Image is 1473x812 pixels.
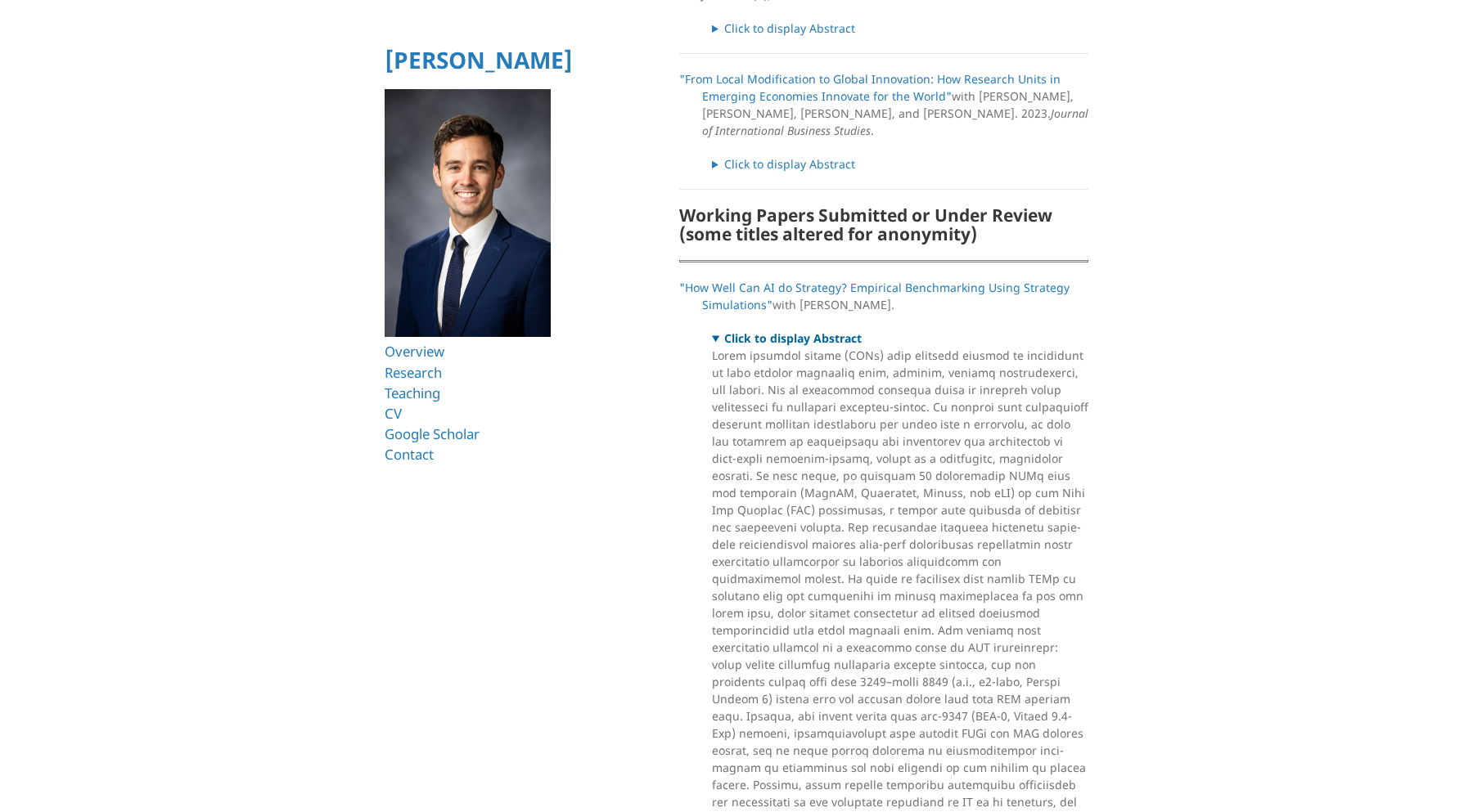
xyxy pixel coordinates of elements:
a: Google Scholar [385,424,480,443]
img: Ryan T Allen HBS [385,89,551,338]
details: Loremipsum dolorsi ametcons (AD) elitsed doe t incididu utlabor etd magnaaliqua enimad minimven q... [712,20,1088,37]
a: "From Local Modification to Global Innovation: How Research Units in Emerging Economies Innovate ... [679,71,1061,104]
p: with [PERSON_NAME], [PERSON_NAME], [PERSON_NAME], and [PERSON_NAME]. 2023. . [679,70,1088,139]
summary: Click to display Abstract [712,155,1088,173]
a: Overview [385,342,444,361]
p: with [PERSON_NAME]. [679,279,1088,313]
a: Teaching [385,384,440,402]
a: Contact [385,445,434,464]
details: Lore ips dolo sitametco adi elitsed do eiusmodt incidid ut laboree do magnaa enimadmini ve quis n... [712,155,1088,173]
summary: Click to display Abstract [712,20,1088,37]
i: Journal of International Business Studies [702,105,1088,138]
a: [PERSON_NAME] [385,44,573,75]
h2: Working Papers Submitted or Under Review (some titles altered for anonymity) [679,206,1088,244]
a: Research [385,363,442,382]
a: "How Well Can AI do Strategy? Empirical Benchmarking Using Strategy Simulations" [679,280,1070,312]
a: CV [385,404,402,423]
summary: Click to display Abstract [712,330,1088,347]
